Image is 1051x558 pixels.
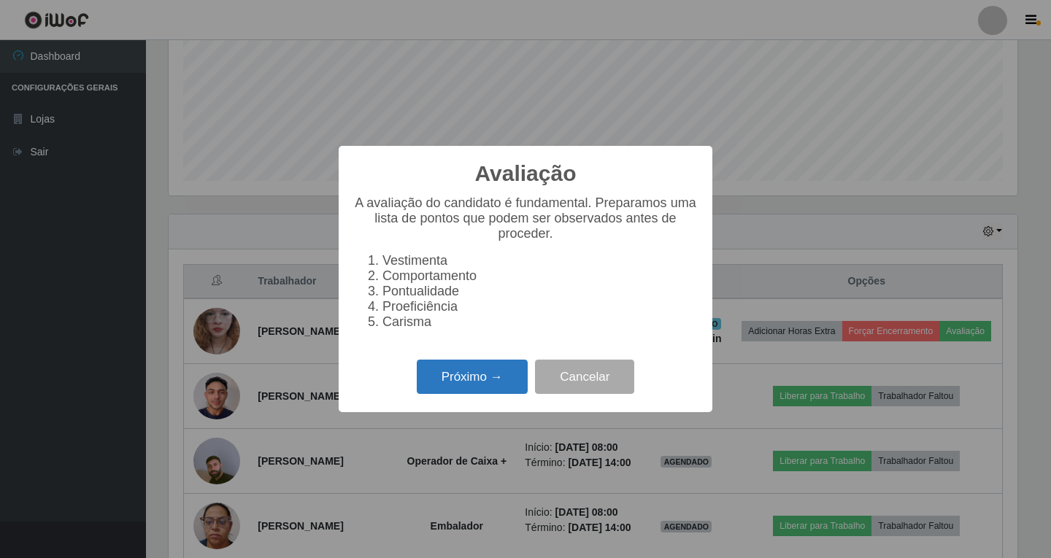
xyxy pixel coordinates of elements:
li: Pontualidade [382,284,698,299]
li: Comportamento [382,268,698,284]
button: Próximo → [417,360,528,394]
li: Vestimenta [382,253,698,268]
p: A avaliação do candidato é fundamental. Preparamos uma lista de pontos que podem ser observados a... [353,195,698,241]
h2: Avaliação [475,160,577,187]
button: Cancelar [535,360,634,394]
li: Proeficiência [382,299,698,314]
li: Carisma [382,314,698,330]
